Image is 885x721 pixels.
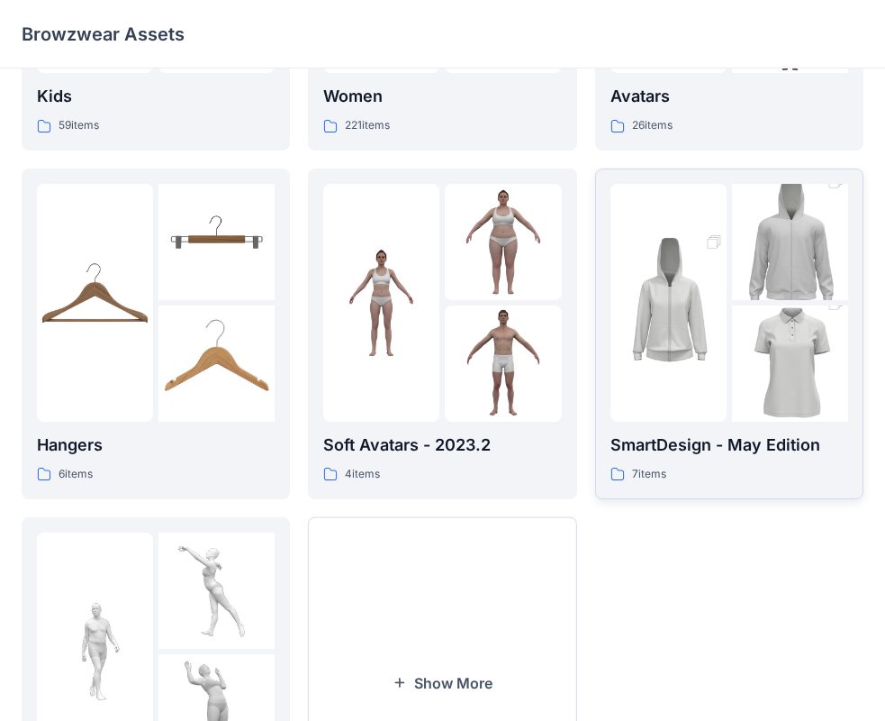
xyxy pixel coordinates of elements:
p: Hangers [37,433,275,458]
p: 26 items [632,116,673,135]
p: 4 items [345,465,380,484]
p: Avatars [610,84,848,109]
p: Soft Avatars - 2023.2 [323,433,561,458]
p: SmartDesign - May Edition [610,433,848,458]
a: folder 1folder 2folder 3Soft Avatars - 2023.24items [308,169,576,499]
img: folder 3 [732,277,848,452]
p: 59 items [59,116,99,135]
p: Women [323,84,561,109]
img: folder 2 [732,155,848,330]
p: 6 items [59,465,93,484]
img: folder 3 [158,306,275,422]
p: Kids [37,84,275,109]
a: folder 1folder 2folder 3Hangers6items [22,169,290,499]
img: folder 2 [158,184,275,300]
img: folder 3 [445,306,561,422]
p: 221 items [345,116,390,135]
img: folder 1 [323,244,439,360]
p: 7 items [632,465,666,484]
img: folder 1 [610,215,727,390]
img: folder 1 [37,244,153,360]
img: folder 2 [445,184,561,300]
img: folder 1 [37,593,153,709]
a: folder 1folder 2folder 3SmartDesign - May Edition7items [595,169,863,499]
img: folder 2 [158,533,275,649]
p: Browzwear Assets [22,22,185,47]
